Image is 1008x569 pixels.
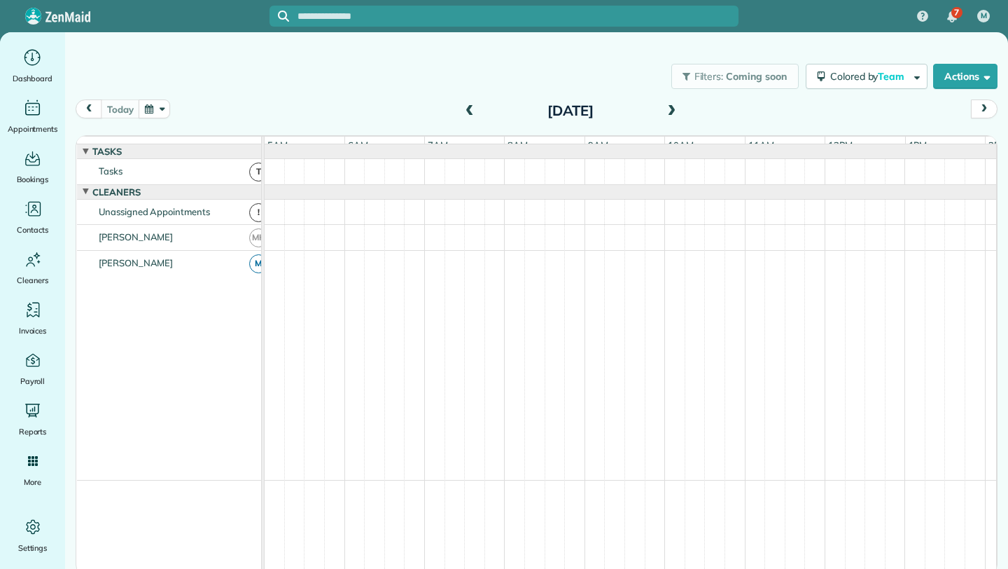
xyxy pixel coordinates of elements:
span: Dashboard [13,71,52,85]
button: Colored byTeam [806,64,927,89]
button: Actions [933,64,997,89]
span: Colored by [830,70,909,83]
span: Tasks [96,165,125,177]
span: Team [878,70,906,83]
span: Appointments [8,122,58,136]
span: 5am [265,139,290,151]
span: 9am [585,139,611,151]
button: Focus search [269,11,289,22]
span: Contacts [17,223,48,237]
span: 7am [425,139,451,151]
span: Settings [18,541,48,555]
button: prev [76,100,102,118]
a: Reports [6,399,59,439]
span: [PERSON_NAME] [96,231,176,242]
span: 1pm [906,139,930,151]
span: T [249,163,268,181]
span: 7 [954,7,959,18]
a: Cleaners [6,248,59,287]
span: MH [249,228,268,247]
span: Reports [19,425,47,439]
div: 7 unread notifications [937,1,967,32]
span: 11am [745,139,777,151]
span: ! [249,203,268,222]
a: Bookings [6,147,59,186]
span: Coming soon [726,70,787,83]
span: 10am [665,139,696,151]
span: More [24,475,41,489]
span: 8am [505,139,531,151]
span: Tasks [90,146,125,157]
span: Cleaners [17,273,48,287]
span: Invoices [19,324,47,338]
span: Bookings [17,172,49,186]
span: Cleaners [90,186,143,198]
span: M [981,11,987,22]
button: today [101,100,139,118]
button: next [971,100,997,118]
a: Settings [6,516,59,555]
span: [PERSON_NAME] [96,257,176,268]
span: Unassigned Appointments [96,206,213,217]
a: Appointments [6,97,59,136]
span: 12pm [825,139,855,151]
a: Contacts [6,198,59,237]
a: Payroll [6,349,59,388]
a: Dashboard [6,46,59,85]
span: M [249,254,268,273]
span: 6am [345,139,371,151]
a: Invoices [6,299,59,338]
span: Filters: [694,70,724,83]
h2: [DATE] [483,103,658,118]
svg: Focus search [278,11,289,22]
span: Payroll [20,374,45,388]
